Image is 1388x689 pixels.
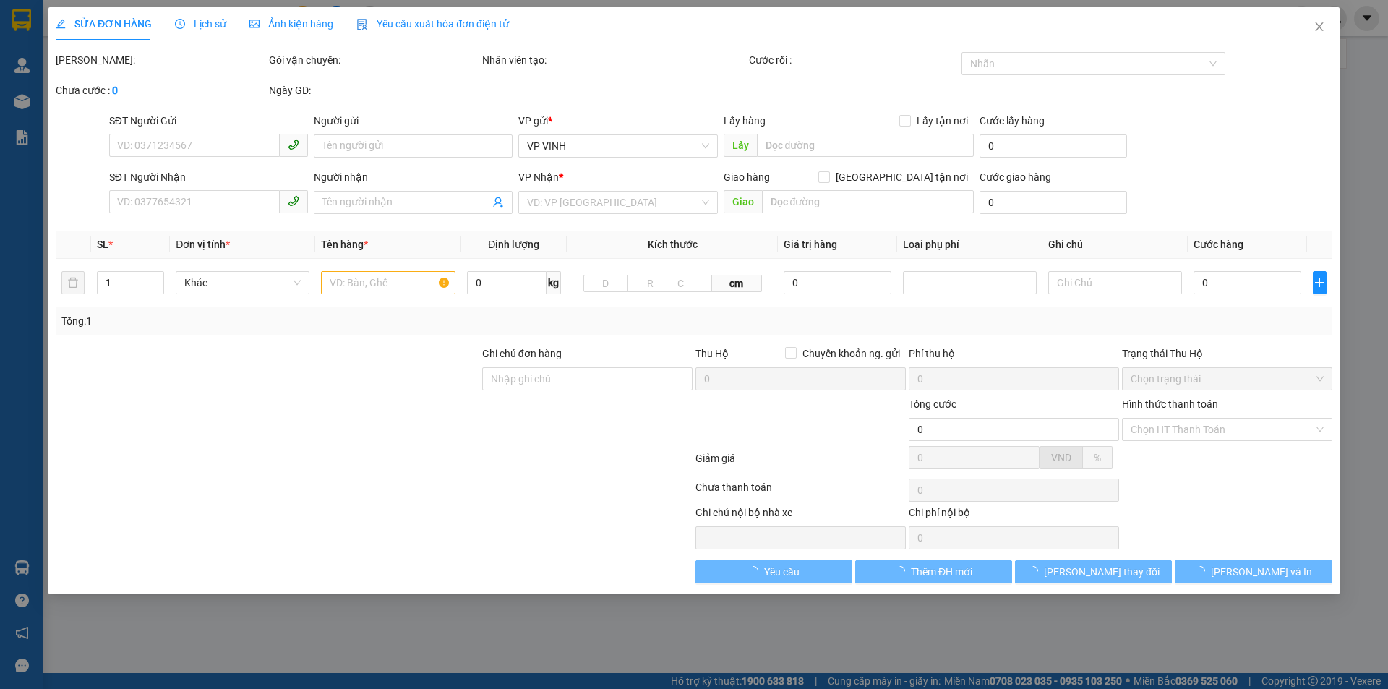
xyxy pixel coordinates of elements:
input: Dọc đường [762,190,974,213]
button: delete [61,271,85,294]
div: Chưa thanh toán [694,479,907,505]
span: Tên hàng [322,239,369,250]
button: [PERSON_NAME] thay đổi [1015,560,1172,583]
div: Người gửi [314,113,513,129]
span: Lấy tận nơi [911,113,974,129]
input: D [583,275,628,292]
div: SĐT Người Gửi [109,113,308,129]
span: up [153,274,161,283]
span: Thêm ĐH mới [911,564,972,580]
div: Chi phí nội bộ [909,505,1119,526]
span: [GEOGRAPHIC_DATA] tận nơi [830,169,974,185]
span: loading [895,566,911,576]
label: Ghi chú đơn hàng [482,348,562,359]
span: Giá trị hàng [784,239,838,250]
span: Chuyển khoản ng. gửi [797,346,906,361]
span: Increase Value [148,272,164,283]
span: Yêu cầu [764,564,800,580]
span: Thu Hộ [695,348,729,359]
span: phone [288,139,299,150]
div: Ghi chú nội bộ nhà xe [695,505,906,526]
input: Cước lấy hàng [980,134,1127,158]
span: Kích thước [648,239,698,250]
span: [PERSON_NAME] và In [1211,564,1312,580]
span: loading [748,566,764,576]
span: loading [1028,566,1044,576]
div: Ngày GD: [269,82,479,98]
div: Trạng thái Thu Hộ [1122,346,1332,361]
span: [PERSON_NAME] thay đổi [1044,564,1160,580]
span: VP Nhận [519,171,560,183]
span: plus [1314,277,1326,288]
button: Yêu cầu [695,560,852,583]
div: Chưa cước : [56,82,266,98]
span: clock-circle [175,19,185,29]
span: Yêu cầu xuất hóa đơn điện tử [356,18,509,30]
div: Gói vận chuyển: [269,52,479,68]
span: VP VINH [528,135,709,157]
span: cm [712,275,761,292]
button: [PERSON_NAME] và In [1175,560,1332,583]
span: loading [1195,566,1211,576]
span: % [1094,452,1101,463]
div: Tổng: 1 [61,313,536,329]
span: Đơn vị tính [176,239,231,250]
button: plus [1313,271,1327,294]
div: Giảm giá [694,450,907,476]
span: VND [1051,452,1071,463]
label: Cước lấy hàng [980,115,1045,127]
span: Chọn trạng thái [1131,368,1324,390]
span: Decrease Value [148,283,164,294]
div: Nhân viên tạo: [482,52,746,68]
input: R [627,275,672,292]
span: Ảnh kiện hàng [249,18,333,30]
span: Khác [185,272,301,294]
img: icon [356,19,368,30]
div: VP gửi [519,113,718,129]
span: close [1314,21,1325,33]
span: kg [547,271,561,294]
span: Tổng cước [909,398,956,410]
div: Cước rồi : [749,52,959,68]
span: down [153,284,161,293]
input: Dọc đường [757,134,974,157]
div: Phí thu hộ [909,346,1119,367]
span: Định lượng [488,239,539,250]
div: [PERSON_NAME]: [56,52,266,68]
span: picture [249,19,260,29]
button: Close [1299,7,1340,48]
input: C [672,275,712,292]
span: Giao [724,190,762,213]
input: Ghi Chú [1048,271,1182,294]
span: edit [56,19,66,29]
span: user-add [493,197,505,208]
span: SL [97,239,108,250]
div: Người nhận [314,169,513,185]
span: phone [288,195,299,207]
span: Lấy [724,134,757,157]
span: SỬA ĐƠN HÀNG [56,18,152,30]
input: Ghi chú đơn hàng [482,367,693,390]
label: Cước giao hàng [980,171,1051,183]
span: Lấy hàng [724,115,766,127]
button: Thêm ĐH mới [855,560,1012,583]
div: SĐT Người Nhận [109,169,308,185]
b: 0 [112,85,118,96]
span: Lịch sử [175,18,226,30]
th: Loại phụ phí [897,231,1042,259]
span: Giao hàng [724,171,770,183]
label: Hình thức thanh toán [1122,398,1218,410]
span: Cước hàng [1194,239,1244,250]
input: VD: Bàn, Ghế [322,271,455,294]
th: Ghi chú [1042,231,1188,259]
input: Cước giao hàng [980,191,1127,214]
